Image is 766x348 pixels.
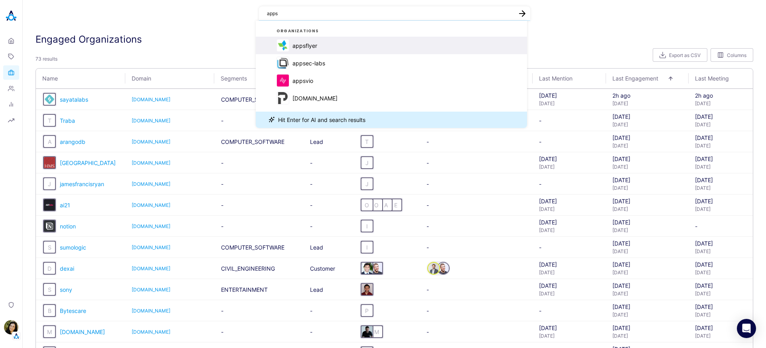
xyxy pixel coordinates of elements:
[539,333,600,339] div: [DATE]
[43,156,56,169] button: Harvard University
[43,304,53,317] a: organization badge
[539,155,600,162] div: [DATE]
[361,284,373,295] img: Anthony Tayoun
[36,33,142,45] h3: Engaged Organizations
[390,199,401,210] div: E
[304,321,353,342] td: -
[43,220,53,232] a: organization badge
[256,54,527,72] button: appsec-labsappsec-labs
[438,263,449,274] img: Yuval Gonczarowski
[60,159,116,166] a: [GEOGRAPHIC_DATA]
[43,304,56,317] div: Go to organization's profile
[695,155,746,162] div: [DATE]
[43,220,56,232] button: notion
[60,96,88,103] a: sayatalabs
[437,262,446,275] a: person badge
[4,320,18,334] img: Ilana Djemal
[612,143,682,149] div: [DATE]
[695,134,746,141] div: [DATE]
[612,333,682,339] div: [DATE]
[43,177,56,190] button: J
[3,8,19,24] img: Akooda Logo
[43,262,56,275] div: Go to organization's profile
[276,39,289,52] img: appsflyer
[695,333,746,339] div: [DATE]
[43,220,56,232] div: Go to organization's profile
[215,321,304,342] td: -
[60,244,86,251] span: sumologic
[689,69,753,88] th: Last Meeting
[612,291,682,297] div: [DATE]
[539,164,600,170] div: [DATE]
[132,202,208,208] a: [DOMAIN_NAME]
[278,116,365,123] span: Hit Enter for AI and search results
[132,160,208,166] a: [DOMAIN_NAME]
[44,157,55,168] img: Harvard University
[43,283,56,296] button: S
[612,164,682,170] div: [DATE]
[539,219,600,226] div: [DATE]
[132,329,208,335] a: [DOMAIN_NAME]
[612,198,682,204] div: [DATE]
[132,308,208,314] a: [DOMAIN_NAME]
[43,93,56,106] div: Go to organization's profile
[539,75,585,82] span: Last Mention
[60,223,76,230] span: notion
[370,199,383,211] button: O
[215,195,304,216] td: -
[380,199,393,211] button: A
[276,57,289,69] img: appsec-labs
[361,325,373,338] button: Liron Bercovich
[612,134,682,141] div: [DATE]
[42,75,105,82] span: Name
[256,26,319,37] h3: organizations
[539,269,600,275] div: [DATE]
[695,269,746,275] div: [DATE]
[361,220,373,232] button: I
[389,199,402,211] button: E
[44,178,55,189] div: J
[60,202,70,208] a: ai21
[533,237,606,258] td: -
[539,291,600,297] div: [DATE]
[437,262,450,275] button: Yuval Gonczarowski
[132,75,203,82] span: Domain
[612,312,682,318] div: [DATE]
[539,206,600,212] div: [DATE]
[60,265,74,272] a: dexai
[695,312,746,318] div: [DATE]
[695,248,746,254] div: [DATE]
[304,300,353,321] td: -
[737,319,756,338] div: Open Intercom Messenger
[361,241,373,254] button: I
[215,237,304,258] td: COMPUTER_SOFTWARE
[539,198,600,204] div: [DATE]
[215,216,304,237] td: -
[256,37,527,54] button: appsflyerappsflyer
[43,199,53,211] a: organization badge
[43,304,56,317] button: B
[43,199,56,211] button: ai21
[695,113,746,120] div: [DATE]
[256,89,527,107] button: polymetis-apps.com[DOMAIN_NAME]
[43,283,56,296] div: Go to organization's profile
[533,131,606,152] td: -
[689,216,753,237] td: -
[612,219,682,226] div: [DATE]
[612,122,682,128] div: [DATE]
[361,242,373,253] div: I
[304,195,353,216] td: -
[221,75,288,82] span: Segments
[215,173,304,195] td: -
[695,206,746,212] div: [DATE]
[695,198,746,204] div: [DATE]
[420,131,466,152] td: -
[132,181,208,187] a: [DOMAIN_NAME]
[132,265,208,271] a: [DOMAIN_NAME]
[125,69,215,88] th: Domain
[361,220,373,232] div: I
[43,325,56,338] div: Go to organization's profile
[427,262,440,275] button: Derek Evjenth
